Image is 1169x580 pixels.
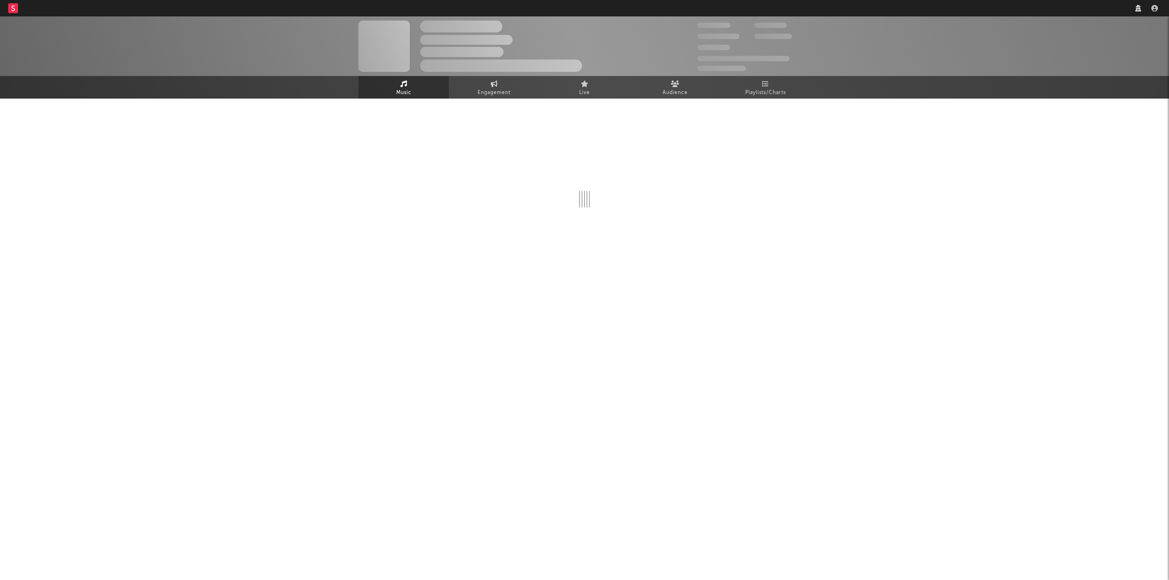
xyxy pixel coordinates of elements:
span: 1,000,000 [754,34,792,39]
span: 50,000,000 [698,34,739,39]
span: 100,000 [698,45,730,50]
span: Music [396,88,411,98]
span: Engagement [478,88,511,98]
span: Jump Score: 85.0 [698,66,746,71]
span: Audience [663,88,688,98]
span: Live [579,88,590,98]
a: Music [358,76,449,99]
span: Playlists/Charts [745,88,786,98]
span: 100,000 [754,23,787,28]
span: 300,000 [698,23,730,28]
a: Playlists/Charts [720,76,811,99]
a: Engagement [449,76,539,99]
span: 50,000,000 Monthly Listeners [698,56,790,61]
a: Audience [630,76,720,99]
a: Live [539,76,630,99]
